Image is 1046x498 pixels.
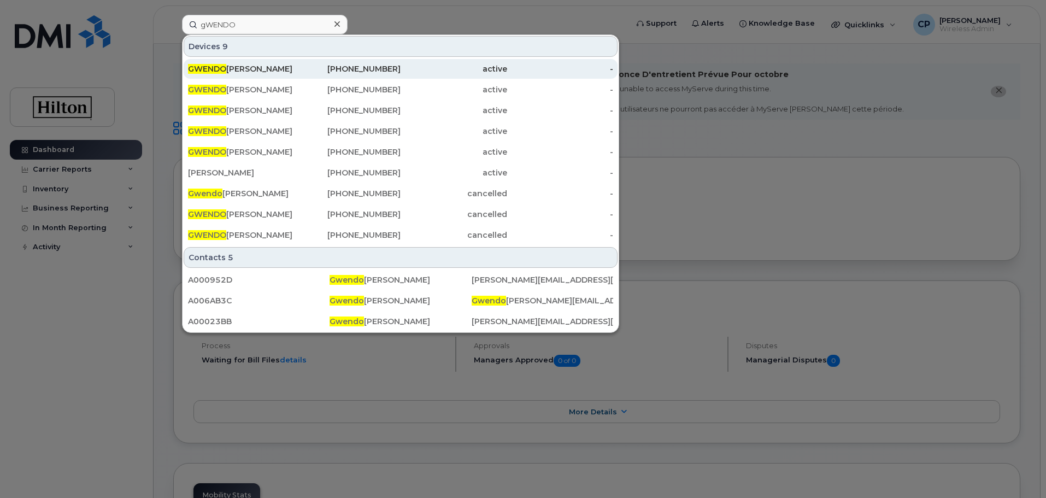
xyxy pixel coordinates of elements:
div: [PHONE_NUMBER] [295,63,401,74]
span: 5 [228,252,233,263]
div: Contacts [184,247,618,268]
div: [PERSON_NAME] [330,316,471,327]
div: [PERSON_NAME] [188,230,295,241]
div: [PERSON_NAME] [330,274,471,285]
div: [PERSON_NAME] [188,167,295,178]
div: [PERSON_NAME] [188,84,295,95]
div: A000952D [188,274,330,285]
a: GWENDO[PERSON_NAME][PHONE_NUMBER]active- [184,59,618,79]
div: - [507,209,614,220]
span: Gwendo [330,275,364,285]
span: Gwendo [330,296,364,306]
div: active [401,84,507,95]
span: GWENDO [188,230,226,240]
a: Gwendo[PERSON_NAME][PHONE_NUMBER]cancelled- [184,184,618,203]
div: [PHONE_NUMBER] [295,209,401,220]
div: - [507,188,614,199]
span: GWENDO [188,209,226,219]
div: [PERSON_NAME] [188,63,295,74]
a: GWENDO[PERSON_NAME][PHONE_NUMBER]active- [184,142,618,162]
div: [PERSON_NAME] [188,126,295,137]
a: GWENDO[PERSON_NAME][PHONE_NUMBER]active- [184,80,618,99]
a: A000952DGwendo[PERSON_NAME][PERSON_NAME][EMAIL_ADDRESS][PERSON_NAME][DOMAIN_NAME] [184,270,618,290]
div: - [507,84,614,95]
div: - [507,167,614,178]
div: [PERSON_NAME] [188,147,295,157]
span: GWENDO [188,85,226,95]
span: Gwendo [330,317,364,326]
div: [PHONE_NUMBER] [295,167,401,178]
div: Devices [184,36,618,57]
span: GWENDO [188,147,226,157]
div: [PHONE_NUMBER] [295,84,401,95]
span: Gwendo [472,296,506,306]
div: [PERSON_NAME] [188,105,295,116]
div: [PERSON_NAME] [330,295,471,306]
div: cancelled [401,209,507,220]
a: GWENDO[PERSON_NAME][PHONE_NUMBER]cancelled- [184,225,618,245]
a: A00023BBGwendo[PERSON_NAME][PERSON_NAME][EMAIL_ADDRESS][PERSON_NAME][PERSON_NAME][DOMAIN_NAME] [184,312,618,331]
div: [PHONE_NUMBER] [295,230,401,241]
div: [PHONE_NUMBER] [295,188,401,199]
div: active [401,147,507,157]
span: GWENDO [188,64,226,74]
div: [PHONE_NUMBER] [295,147,401,157]
a: GWENDO[PERSON_NAME][PHONE_NUMBER]cancelled- [184,204,618,224]
div: active [401,167,507,178]
div: [PERSON_NAME][EMAIL_ADDRESS][PERSON_NAME][DOMAIN_NAME] [472,274,613,285]
div: cancelled [401,230,507,241]
div: [PHONE_NUMBER] [295,126,401,137]
span: Gwendo [188,189,222,198]
a: [PERSON_NAME][PHONE_NUMBER]active- [184,163,618,183]
div: - [507,126,614,137]
div: cancelled [401,188,507,199]
span: GWENDO [188,126,226,136]
div: - [507,105,614,116]
a: A006AB3CGwendo[PERSON_NAME]Gwendo[PERSON_NAME][EMAIL_ADDRESS][PERSON_NAME][PERSON_NAME][DOMAIN_NAME] [184,291,618,310]
div: - [507,147,614,157]
div: active [401,105,507,116]
iframe: Messenger Launcher [998,450,1038,490]
a: GWENDO[PERSON_NAME][PHONE_NUMBER]active- [184,101,618,120]
div: active [401,63,507,74]
div: - [507,230,614,241]
div: [PERSON_NAME][EMAIL_ADDRESS][PERSON_NAME][PERSON_NAME][DOMAIN_NAME] [472,295,613,306]
div: active [401,126,507,137]
span: GWENDO [188,106,226,115]
div: A006AB3C [188,295,330,306]
div: - [507,63,614,74]
div: [PERSON_NAME] [188,188,295,199]
span: 9 [222,41,228,52]
div: [PHONE_NUMBER] [295,105,401,116]
div: [PERSON_NAME][EMAIL_ADDRESS][PERSON_NAME][PERSON_NAME][DOMAIN_NAME] [472,316,613,327]
a: GWENDO[PERSON_NAME][PHONE_NUMBER]active- [184,121,618,141]
div: A00023BB [188,316,330,327]
div: [PERSON_NAME] [188,209,295,220]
